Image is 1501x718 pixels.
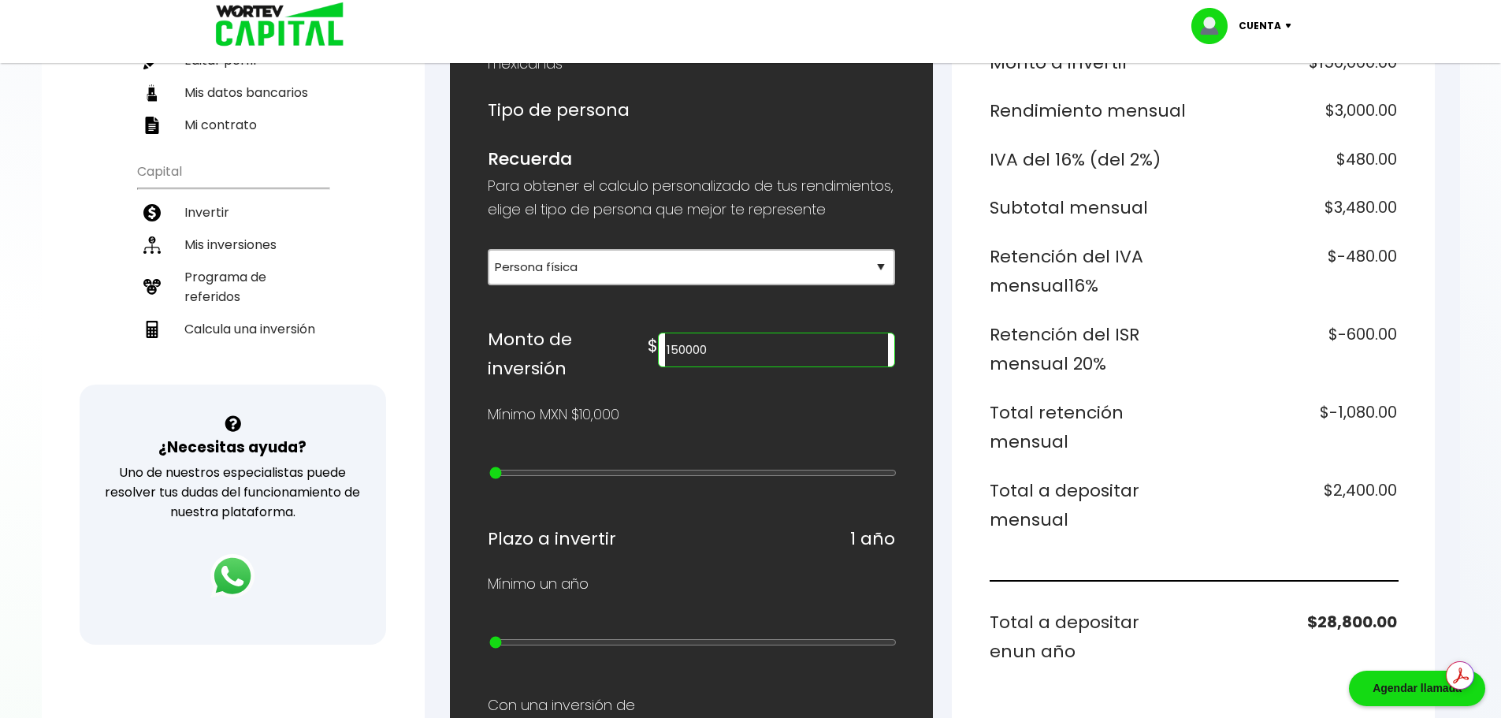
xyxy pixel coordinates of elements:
h6: $-600.00 [1199,320,1397,379]
img: invertir-icon.b3b967d7.svg [143,204,161,221]
ul: Capital [137,154,329,385]
h6: $480.00 [1199,145,1397,175]
h6: Recuerda [488,144,895,174]
img: logos_whatsapp-icon.242b2217.svg [210,554,255,598]
h6: $28,800.00 [1199,608,1397,667]
h6: Plazo a invertir [488,524,616,554]
h6: Monto de inversión [488,325,648,384]
a: Invertir [137,196,329,229]
h6: $3,000.00 [1199,96,1397,126]
img: calculadora-icon.17d418c4.svg [143,321,161,338]
a: Mis inversiones [137,229,329,261]
h6: Total a depositar mensual [990,476,1187,535]
h6: IVA del 16% (del 2%) [990,145,1187,175]
h6: Total a depositar en un año [990,608,1187,667]
ul: Perfil [137,2,329,141]
h6: 1 año [850,524,895,554]
h3: ¿Necesitas ayuda? [158,436,307,459]
img: recomiendanos-icon.9b8e9327.svg [143,278,161,296]
a: Calcula una inversión [137,313,329,345]
h6: $-480.00 [1199,242,1397,301]
img: contrato-icon.f2db500c.svg [143,117,161,134]
h6: $-1,080.00 [1199,398,1397,457]
img: icon-down [1281,24,1302,28]
h6: Retención del IVA mensual 16% [990,242,1187,301]
div: Agendar llamada [1349,671,1485,706]
h6: $ [648,331,658,361]
p: Con una inversión de [488,694,895,717]
a: Programa de referidos [137,261,329,313]
p: Uno de nuestros especialistas puede resolver tus dudas del funcionamiento de nuestra plataforma. [100,463,366,522]
p: Para obtener el calculo personalizado de tus rendimientos, elige el tipo de persona que mejor te ... [488,174,895,221]
h6: Subtotal mensual [990,193,1187,223]
h6: Rendimiento mensual [990,96,1187,126]
p: Mínimo un año [488,572,589,596]
h6: $2,400.00 [1199,476,1397,535]
a: Mis datos bancarios [137,76,329,109]
img: inversiones-icon.6695dc30.svg [143,236,161,254]
h6: Retención del ISR mensual 20% [990,320,1187,379]
a: Mi contrato [137,109,329,141]
h6: $3,480.00 [1199,193,1397,223]
h6: Total retención mensual [990,398,1187,457]
h6: Tipo de persona [488,95,895,125]
img: datos-icon.10cf9172.svg [143,84,161,102]
p: Mínimo MXN $10,000 [488,403,619,426]
p: Cuenta [1239,14,1281,38]
img: profile-image [1191,8,1239,44]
